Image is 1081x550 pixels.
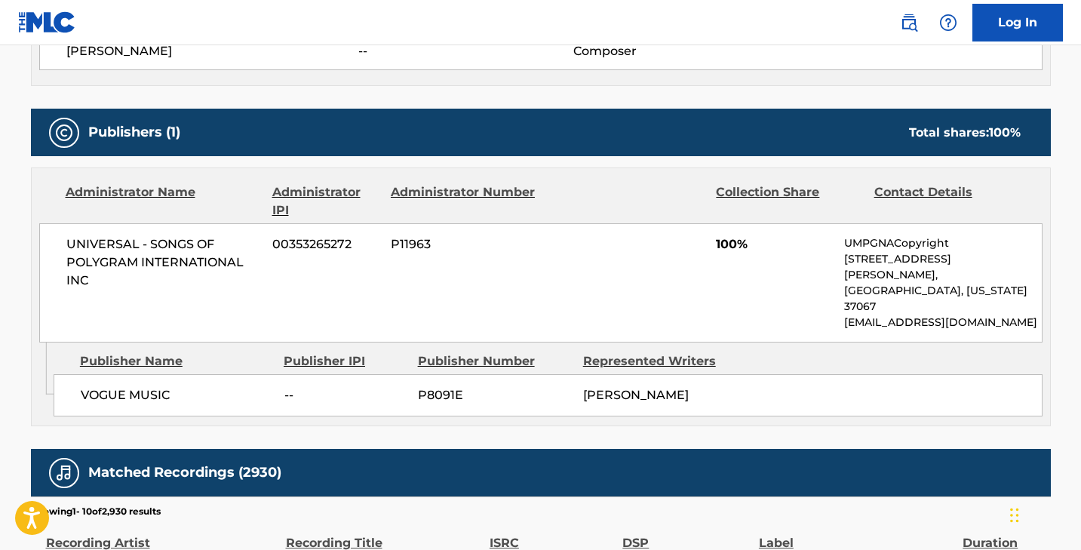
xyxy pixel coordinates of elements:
[894,8,924,38] a: Public Search
[1006,478,1081,550] iframe: Chat Widget
[272,183,379,220] div: Administrator IPI
[81,386,273,404] span: VOGUE MUSIC
[418,352,572,370] div: Publisher Number
[844,315,1041,330] p: [EMAIL_ADDRESS][DOMAIN_NAME]
[716,235,833,253] span: 100%
[583,388,689,402] span: [PERSON_NAME]
[972,4,1063,41] a: Log In
[66,42,359,60] span: [PERSON_NAME]
[1010,493,1019,538] div: Drag
[80,352,272,370] div: Publisher Name
[933,8,963,38] div: Help
[88,464,281,481] h5: Matched Recordings (2930)
[844,235,1041,251] p: UMPGNACopyright
[844,283,1041,315] p: [GEOGRAPHIC_DATA], [US_STATE] 37067
[909,124,1021,142] div: Total shares:
[391,235,537,253] span: P11963
[989,125,1021,140] span: 100 %
[391,183,537,220] div: Administrator Number
[716,183,862,220] div: Collection Share
[55,124,73,142] img: Publishers
[844,251,1041,283] p: [STREET_ADDRESS][PERSON_NAME],
[66,235,262,290] span: UNIVERSAL - SONGS OF POLYGRAM INTERNATIONAL INC
[88,124,180,141] h5: Publishers (1)
[31,505,161,518] p: Showing 1 - 10 of 2,930 results
[874,183,1021,220] div: Contact Details
[284,352,407,370] div: Publisher IPI
[272,235,379,253] span: 00353265272
[284,386,407,404] span: --
[900,14,918,32] img: search
[939,14,957,32] img: help
[55,464,73,482] img: Matched Recordings
[66,183,261,220] div: Administrator Name
[573,42,769,60] span: Composer
[583,352,737,370] div: Represented Writers
[18,11,76,33] img: MLC Logo
[418,386,572,404] span: P8091E
[358,42,573,60] span: --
